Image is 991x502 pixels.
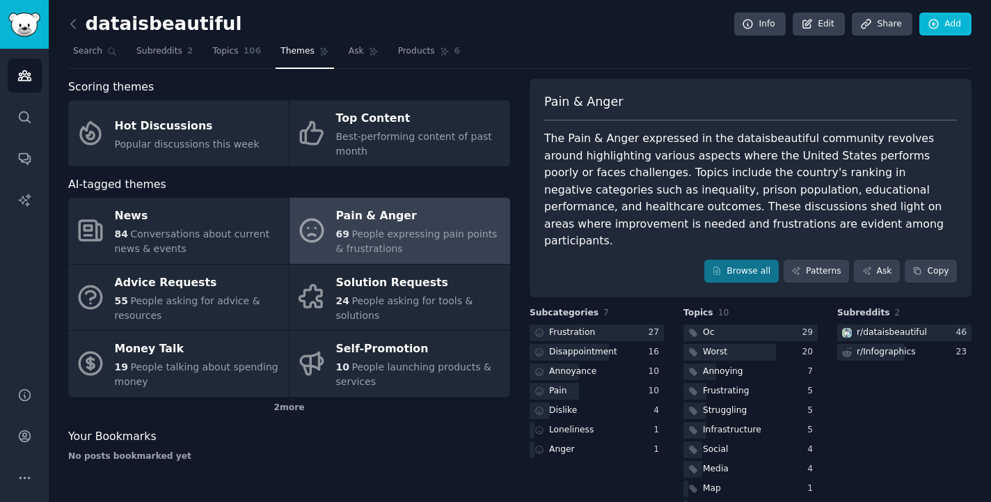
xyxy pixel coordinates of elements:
[68,265,289,331] a: Advice Requests55People asking for advice & resources
[115,361,278,387] span: People talking about spending money
[683,461,818,478] a: Media4
[212,45,238,58] span: Topics
[68,331,289,397] a: Money Talk19People talking about spending money
[290,265,510,331] a: Solution Requests24People asking for tools & solutions
[336,361,349,372] span: 10
[549,385,567,398] div: Pain
[807,444,818,456] div: 4
[683,441,818,459] a: Social4
[653,405,664,417] div: 4
[290,331,510,397] a: Self-Promotion10People launching products & services
[530,422,664,439] a: Loneliness1
[837,344,972,361] a: r/Infographics23
[648,327,664,339] div: 27
[336,361,491,387] span: People launching products & services
[115,205,282,228] div: News
[115,228,128,240] span: 84
[683,402,818,420] a: Struggling5
[68,198,289,264] a: News84Conversations about current news & events
[132,40,198,69] a: Subreddits2
[703,405,747,417] div: Struggling
[530,307,598,320] span: Subcategories
[276,40,334,69] a: Themes
[530,402,664,420] a: Dislike4
[704,260,779,283] a: Browse all
[187,45,193,58] span: 2
[544,130,957,250] div: The Pain & Anger expressed in the dataisbeautiful community revolves around highlighting various ...
[115,139,260,150] span: Popular discussions this week
[530,324,664,342] a: Frustration27
[549,424,594,437] div: Loneliness
[905,260,957,283] button: Copy
[807,463,818,476] div: 4
[683,307,713,320] span: Topics
[244,45,262,58] span: 106
[793,13,845,36] a: Edit
[807,366,818,378] div: 7
[544,93,623,111] span: Pain & Anger
[336,131,492,157] span: Best-performing content of past month
[852,13,912,36] a: Share
[807,385,818,398] div: 5
[842,328,852,338] img: dataisbeautiful
[336,295,473,321] span: People asking for tools & solutions
[336,205,503,228] div: Pain & Anger
[549,327,595,339] div: Frustration
[280,45,315,58] span: Themes
[703,483,721,495] div: Map
[68,100,289,166] a: Hot DiscussionsPopular discussions this week
[136,45,182,58] span: Subreddits
[68,176,166,194] span: AI-tagged themes
[807,405,818,417] div: 5
[683,344,818,361] a: Worst20
[683,324,818,342] a: Oc29
[734,13,786,36] a: Info
[349,45,364,58] span: Ask
[549,366,596,378] div: Annoyance
[653,424,664,437] div: 1
[857,327,927,339] div: r/ dataisbeautiful
[336,228,498,254] span: People expressing pain points & frustrations
[648,366,664,378] div: 10
[336,272,503,294] div: Solution Requests
[398,45,435,58] span: Products
[207,40,266,69] a: Topics106
[68,40,122,69] a: Search
[549,444,575,456] div: Anger
[115,338,282,361] div: Money Talk
[115,272,282,294] div: Advice Requests
[68,450,510,463] div: No posts bookmarked yet
[336,338,503,361] div: Self-Promotion
[807,424,818,437] div: 5
[837,324,972,342] a: dataisbeautifulr/dataisbeautiful46
[956,346,972,359] div: 23
[115,295,260,321] span: People asking for advice & resources
[703,366,743,378] div: Annoying
[703,385,749,398] div: Frustrating
[336,228,349,240] span: 69
[683,480,818,498] a: Map1
[290,198,510,264] a: Pain & Anger69People expressing pain points & frustrations
[115,228,270,254] span: Conversations about current news & events
[683,422,818,439] a: Infrastructure5
[854,260,900,283] a: Ask
[115,361,128,372] span: 19
[68,79,154,96] span: Scoring themes
[603,308,609,317] span: 7
[336,295,349,306] span: 24
[703,424,761,437] div: Infrastructure
[344,40,383,69] a: Ask
[530,363,664,381] a: Annoyance10
[454,45,461,58] span: 6
[837,307,890,320] span: Subreddits
[919,13,972,36] a: Add
[807,483,818,495] div: 1
[895,308,901,317] span: 2
[648,346,664,359] div: 16
[530,383,664,400] a: Pain10
[290,100,510,166] a: Top ContentBest-performing content of past month
[956,327,972,339] div: 46
[648,385,664,398] div: 10
[115,295,128,306] span: 55
[703,444,728,456] div: Social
